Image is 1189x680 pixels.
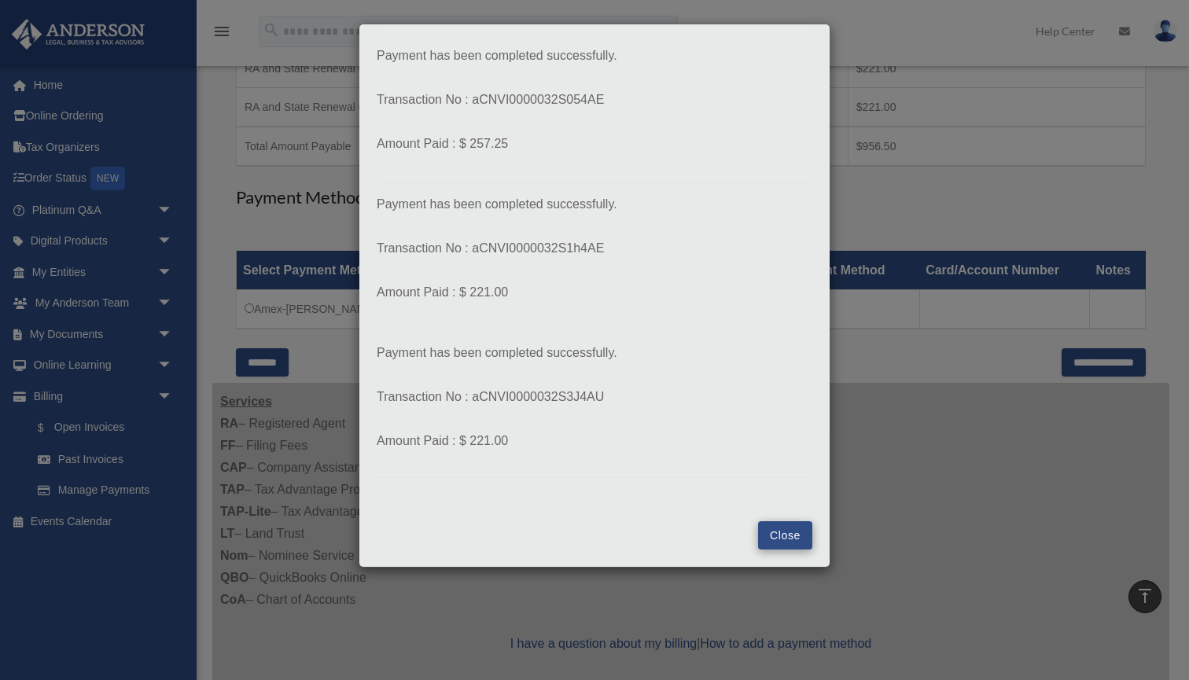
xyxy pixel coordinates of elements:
p: Transaction No : aCNVI0000032S054AE [377,89,812,111]
p: Payment has been completed successfully. [377,342,812,364]
p: Payment has been completed successfully. [377,193,812,215]
p: Transaction No : aCNVI0000032S1h4AE [377,237,812,259]
p: Amount Paid : $ 221.00 [377,281,812,303]
p: Amount Paid : $ 257.25 [377,133,812,155]
p: Transaction No : aCNVI0000032S3J4AU [377,386,812,408]
p: Amount Paid : $ 221.00 [377,430,812,452]
p: Payment has been completed successfully. [377,45,812,67]
button: Close [758,521,812,550]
